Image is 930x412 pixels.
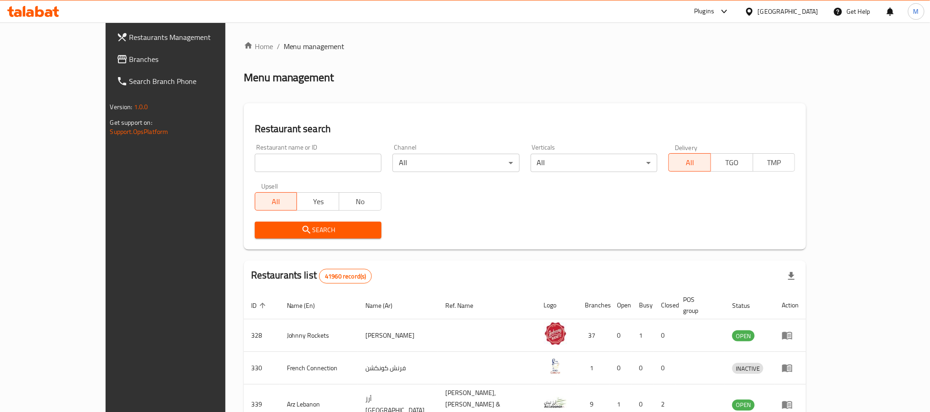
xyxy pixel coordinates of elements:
[732,330,755,341] div: OPEN
[255,222,381,239] button: Search
[672,156,707,169] span: All
[715,156,750,169] span: TGO
[255,154,381,172] input: Search for restaurant name or ID..
[782,330,799,341] div: Menu
[610,352,632,384] td: 0
[392,154,519,172] div: All
[244,70,334,85] h2: Menu management
[544,322,567,345] img: Johnny Rockets
[544,355,567,378] img: French Connection
[758,6,818,17] div: [GEOGRAPHIC_DATA]
[732,363,763,374] span: INACTIVE
[251,268,372,284] h2: Restaurants list
[632,352,654,384] td: 0
[134,101,148,113] span: 1.0.0
[244,352,280,384] td: 330
[255,122,796,136] h2: Restaurant search
[280,319,359,352] td: Johnny Rockets
[632,291,654,319] th: Busy
[110,101,133,113] span: Version:
[109,48,261,70] a: Branches
[654,319,676,352] td: 0
[129,76,253,87] span: Search Branch Phone
[261,183,278,189] label: Upsell
[287,300,327,311] span: Name (En)
[537,291,578,319] th: Logo
[301,195,336,208] span: Yes
[732,300,762,311] span: Status
[753,153,796,172] button: TMP
[244,41,807,52] nav: breadcrumb
[319,272,371,281] span: 41960 record(s)
[578,291,610,319] th: Branches
[110,126,168,138] a: Support.OpsPlatform
[610,291,632,319] th: Open
[244,319,280,352] td: 328
[780,265,802,287] div: Export file
[358,319,438,352] td: [PERSON_NAME]
[109,26,261,48] a: Restaurants Management
[109,70,261,92] a: Search Branch Phone
[694,6,714,17] div: Plugins
[732,400,755,411] div: OPEN
[129,54,253,65] span: Branches
[654,352,676,384] td: 0
[578,319,610,352] td: 37
[358,352,438,384] td: فرنش كونكشن
[683,294,714,316] span: POS group
[280,352,359,384] td: French Connection
[732,400,755,410] span: OPEN
[339,192,381,211] button: No
[255,192,297,211] button: All
[632,319,654,352] td: 1
[445,300,485,311] span: Ref. Name
[251,300,269,311] span: ID
[675,144,698,150] label: Delivery
[284,41,345,52] span: Menu management
[782,362,799,373] div: Menu
[782,399,799,410] div: Menu
[343,195,378,208] span: No
[531,154,657,172] div: All
[578,352,610,384] td: 1
[297,192,339,211] button: Yes
[262,224,374,236] span: Search
[732,331,755,341] span: OPEN
[129,32,253,43] span: Restaurants Management
[365,300,404,311] span: Name (Ar)
[654,291,676,319] th: Closed
[774,291,806,319] th: Action
[319,269,372,284] div: Total records count
[610,319,632,352] td: 0
[277,41,280,52] li: /
[259,195,294,208] span: All
[668,153,711,172] button: All
[757,156,792,169] span: TMP
[110,117,152,128] span: Get support on:
[913,6,919,17] span: M
[711,153,753,172] button: TGO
